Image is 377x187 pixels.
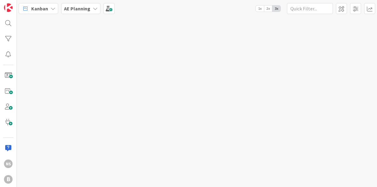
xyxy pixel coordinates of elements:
b: AE Planning [64,5,90,12]
span: 3x [272,5,281,12]
span: Kanban [31,5,48,12]
input: Quick Filter... [287,3,333,14]
span: 2x [264,5,272,12]
div: B [4,175,13,184]
span: 1x [256,5,264,12]
img: Visit kanbanzone.com [4,3,13,12]
div: NS [4,159,13,168]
